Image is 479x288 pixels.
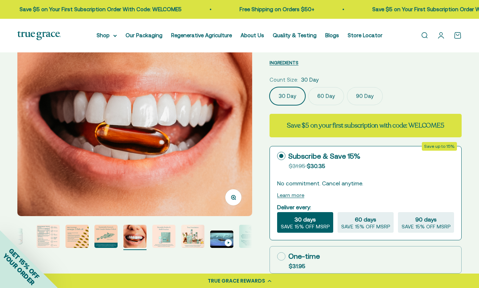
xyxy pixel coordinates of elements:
button: Go to item 3 [8,225,31,250]
img: We source our fish oil from Alaskan Pollock that have been freshly caught for human consumption i... [37,225,60,248]
button: Go to item 7 [123,225,147,250]
a: Our Packaging [126,32,162,38]
a: Regenerative Agriculture [171,32,232,38]
a: Free Shipping on Orders $50+ [232,6,307,12]
button: Go to item 4 [37,225,60,250]
span: INGREDIENTS [270,60,298,65]
span: YOUR ORDER [1,252,36,287]
img: - Sustainably sourced, wild-caught Alaskan fish - Provides 1400 mg of the essential fatty Acids E... [65,225,89,248]
a: About Us [241,32,264,38]
a: Store Locator [348,32,382,38]
button: Go to item 11 [239,225,262,250]
button: Go to item 9 [181,225,204,250]
a: Blogs [325,32,339,38]
img: Omega-3 Fish Oil [8,225,31,248]
span: GET 15% OFF [7,247,41,280]
strong: Save $5 on your first subscription with code: WELCOME5 [287,121,444,130]
button: Go to item 10 [210,231,233,250]
span: 30 Day [301,76,319,84]
img: Our fish oil is traceable back to the specific fishery it came form, so you can check that it mee... [94,225,118,248]
button: Go to item 5 [65,225,89,250]
img: Alaskan Pollock live a short life and do not bio-accumulate heavy metals and toxins the way older... [123,225,147,248]
a: Quality & Testing [273,32,317,38]
button: INGREDIENTS [270,58,298,67]
img: Our full product line provides a robust and comprehensive offering for a true foundation of healt... [181,225,204,248]
button: Go to item 6 [94,225,118,250]
button: Go to item 8 [152,225,175,250]
p: Save $5 on Your First Subscription Order With Code: WELCOME5 [12,5,174,14]
div: TRUE GRACE REWARDS [208,277,265,285]
summary: Shop [97,31,117,40]
legend: Count Size: [270,76,298,84]
img: When you opt for our refill pouches instead of buying a whole new bottle every time you buy suppl... [152,225,175,248]
img: Every lot of True Grace supplements undergoes extensive third-party testing. Regulation says we d... [239,225,262,248]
